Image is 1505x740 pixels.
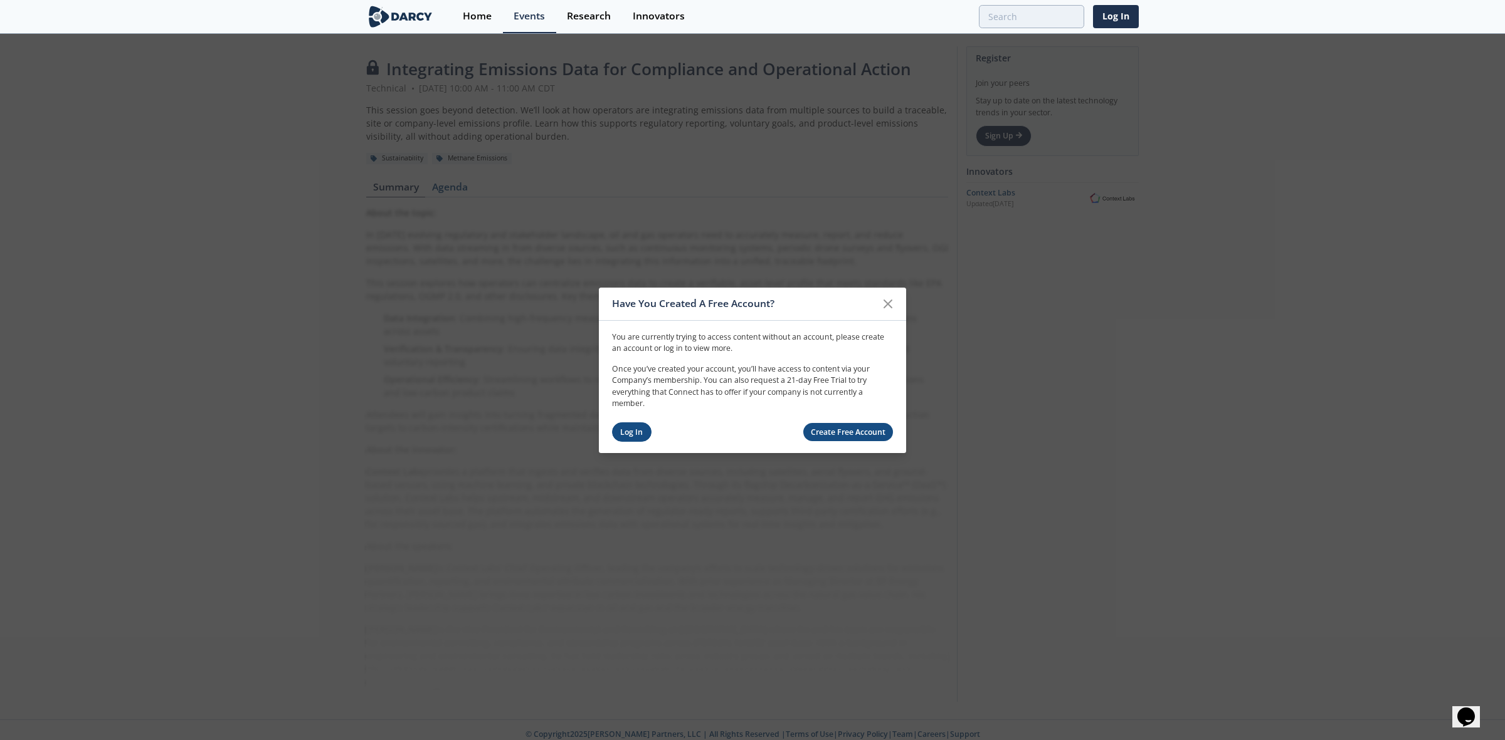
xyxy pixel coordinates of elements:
p: You are currently trying to access content without an account, please create an account or log in... [612,331,893,355]
div: Innovators [633,11,685,21]
a: Log In [1093,5,1139,28]
a: Create Free Account [803,423,894,441]
div: Home [463,11,492,21]
div: Research [567,11,611,21]
div: Events [514,11,545,21]
div: Have You Created A Free Account? [612,292,876,316]
img: logo-wide.svg [366,6,435,28]
p: Once you’ve created your account, you’ll have access to content via your Company’s membership. Yo... [612,363,893,410]
iframe: chat widget [1452,690,1492,727]
input: Advanced Search [979,5,1084,28]
a: Log In [612,422,652,442]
